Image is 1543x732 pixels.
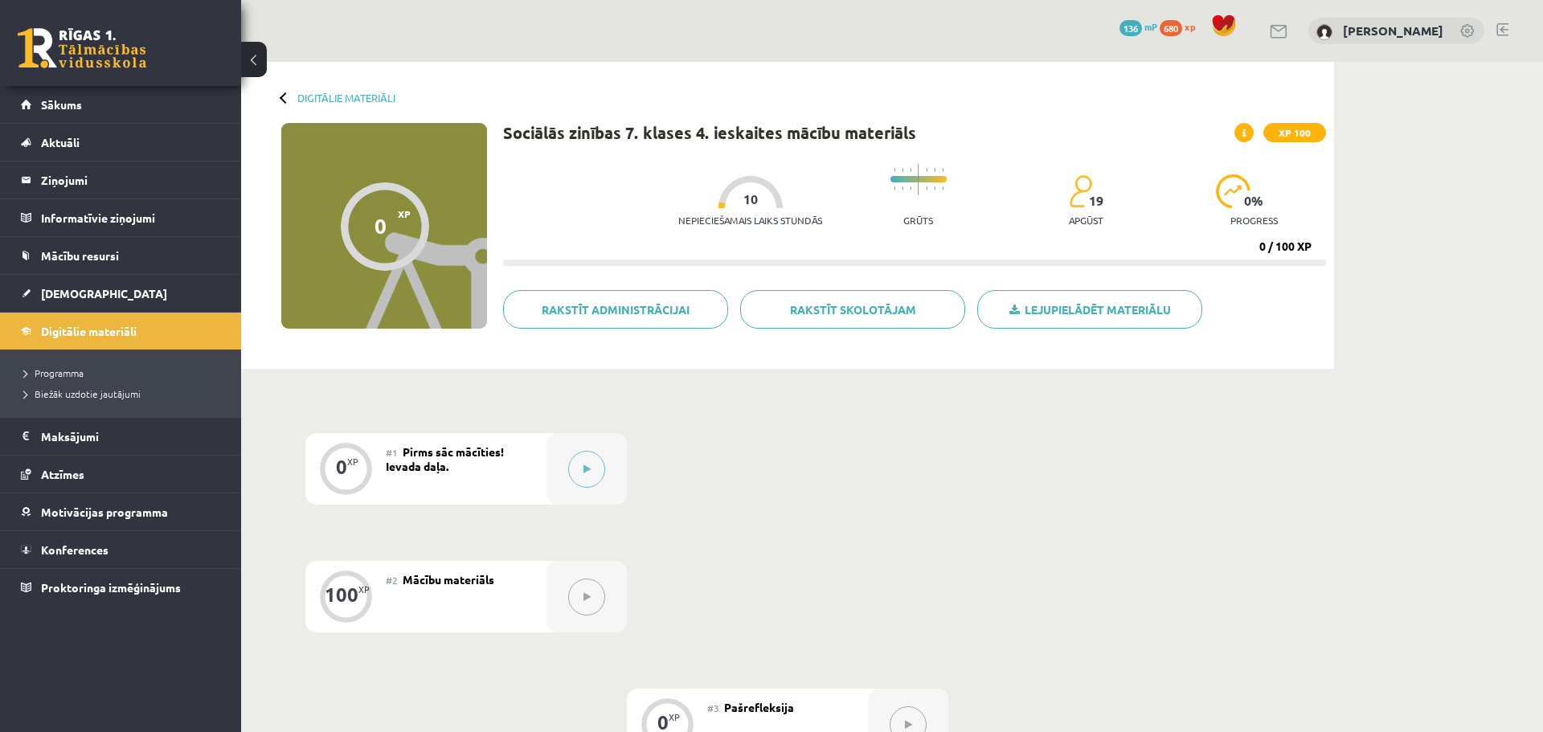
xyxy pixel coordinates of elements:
[24,366,225,380] a: Programma
[386,444,504,473] span: Pirms sāc mācīties! Ievada daļa.
[902,186,903,190] img: icon-short-line-57e1e144782c952c97e751825c79c345078a6d821885a25fce030b3d8c18986b.svg
[21,162,221,198] a: Ziņojumi
[21,124,221,161] a: Aktuāli
[942,168,943,172] img: icon-short-line-57e1e144782c952c97e751825c79c345078a6d821885a25fce030b3d8c18986b.svg
[347,457,358,466] div: XP
[724,700,794,714] span: Pašrefleksija
[934,186,935,190] img: icon-short-line-57e1e144782c952c97e751825c79c345078a6d821885a25fce030b3d8c18986b.svg
[21,199,221,236] a: Informatīvie ziņojumi
[41,248,119,263] span: Mācību resursi
[926,186,927,190] img: icon-short-line-57e1e144782c952c97e751825c79c345078a6d821885a25fce030b3d8c18986b.svg
[18,28,146,68] a: Rīgas 1. Tālmācības vidusskola
[24,366,84,379] span: Programma
[1160,20,1182,36] span: 680
[678,215,822,226] p: Nepieciešamais laiks stundās
[1343,22,1443,39] a: [PERSON_NAME]
[1069,174,1092,208] img: students-c634bb4e5e11cddfef0936a35e636f08e4e9abd3cc4e673bd6f9a4125e45ecb1.svg
[21,275,221,312] a: [DEMOGRAPHIC_DATA]
[21,569,221,606] a: Proktoringa izmēģinājums
[1316,24,1332,40] img: Kirils Ivaņeckis
[398,208,411,219] span: XP
[24,386,225,401] a: Biežāk uzdotie jautājumi
[297,92,395,104] a: Digitālie materiāli
[21,86,221,123] a: Sākums
[21,237,221,274] a: Mācību resursi
[41,97,82,112] span: Sākums
[403,572,494,587] span: Mācību materiāls
[1069,215,1103,226] p: apgūst
[707,701,719,714] span: #3
[41,324,137,338] span: Digitālie materiāli
[21,313,221,350] a: Digitālie materiāli
[926,168,927,172] img: icon-short-line-57e1e144782c952c97e751825c79c345078a6d821885a25fce030b3d8c18986b.svg
[386,574,398,587] span: #2
[894,186,895,190] img: icon-short-line-57e1e144782c952c97e751825c79c345078a6d821885a25fce030b3d8c18986b.svg
[1263,123,1326,142] span: XP 100
[740,290,965,329] a: Rakstīt skolotājam
[977,290,1202,329] a: Lejupielādēt materiālu
[503,123,916,142] h1: Sociālās zinības 7. klases 4. ieskaites mācību materiāls
[910,186,911,190] img: icon-short-line-57e1e144782c952c97e751825c79c345078a6d821885a25fce030b3d8c18986b.svg
[894,168,895,172] img: icon-short-line-57e1e144782c952c97e751825c79c345078a6d821885a25fce030b3d8c18986b.svg
[41,505,168,519] span: Motivācijas programma
[1216,174,1250,208] img: icon-progress-161ccf0a02000e728c5f80fcf4c31c7af3da0e1684b2b1d7c360e028c24a22f1.svg
[325,587,358,602] div: 100
[1230,215,1278,226] p: progress
[669,713,680,722] div: XP
[1119,20,1142,36] span: 136
[41,135,80,149] span: Aktuāli
[918,164,919,195] img: icon-long-line-d9ea69661e0d244f92f715978eff75569469978d946b2353a9bb055b3ed8787d.svg
[21,418,221,455] a: Maksājumi
[41,199,221,236] legend: Informatīvie ziņojumi
[1244,194,1264,208] span: 0 %
[903,215,933,226] p: Grūts
[358,585,370,594] div: XP
[934,168,935,172] img: icon-short-line-57e1e144782c952c97e751825c79c345078a6d821885a25fce030b3d8c18986b.svg
[1119,20,1157,33] a: 136 mP
[1144,20,1157,33] span: mP
[374,214,387,238] div: 0
[41,542,108,557] span: Konferences
[41,162,221,198] legend: Ziņojumi
[41,467,84,481] span: Atzīmes
[21,456,221,493] a: Atzīmes
[1185,20,1195,33] span: xp
[942,186,943,190] img: icon-short-line-57e1e144782c952c97e751825c79c345078a6d821885a25fce030b3d8c18986b.svg
[41,418,221,455] legend: Maksājumi
[902,168,903,172] img: icon-short-line-57e1e144782c952c97e751825c79c345078a6d821885a25fce030b3d8c18986b.svg
[336,460,347,474] div: 0
[24,387,141,400] span: Biežāk uzdotie jautājumi
[41,286,167,301] span: [DEMOGRAPHIC_DATA]
[910,168,911,172] img: icon-short-line-57e1e144782c952c97e751825c79c345078a6d821885a25fce030b3d8c18986b.svg
[1089,194,1103,208] span: 19
[21,531,221,568] a: Konferences
[1160,20,1203,33] a: 680 xp
[41,580,181,595] span: Proktoringa izmēģinājums
[743,192,758,207] span: 10
[386,446,398,459] span: #1
[657,715,669,730] div: 0
[21,493,221,530] a: Motivācijas programma
[503,290,728,329] a: Rakstīt administrācijai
